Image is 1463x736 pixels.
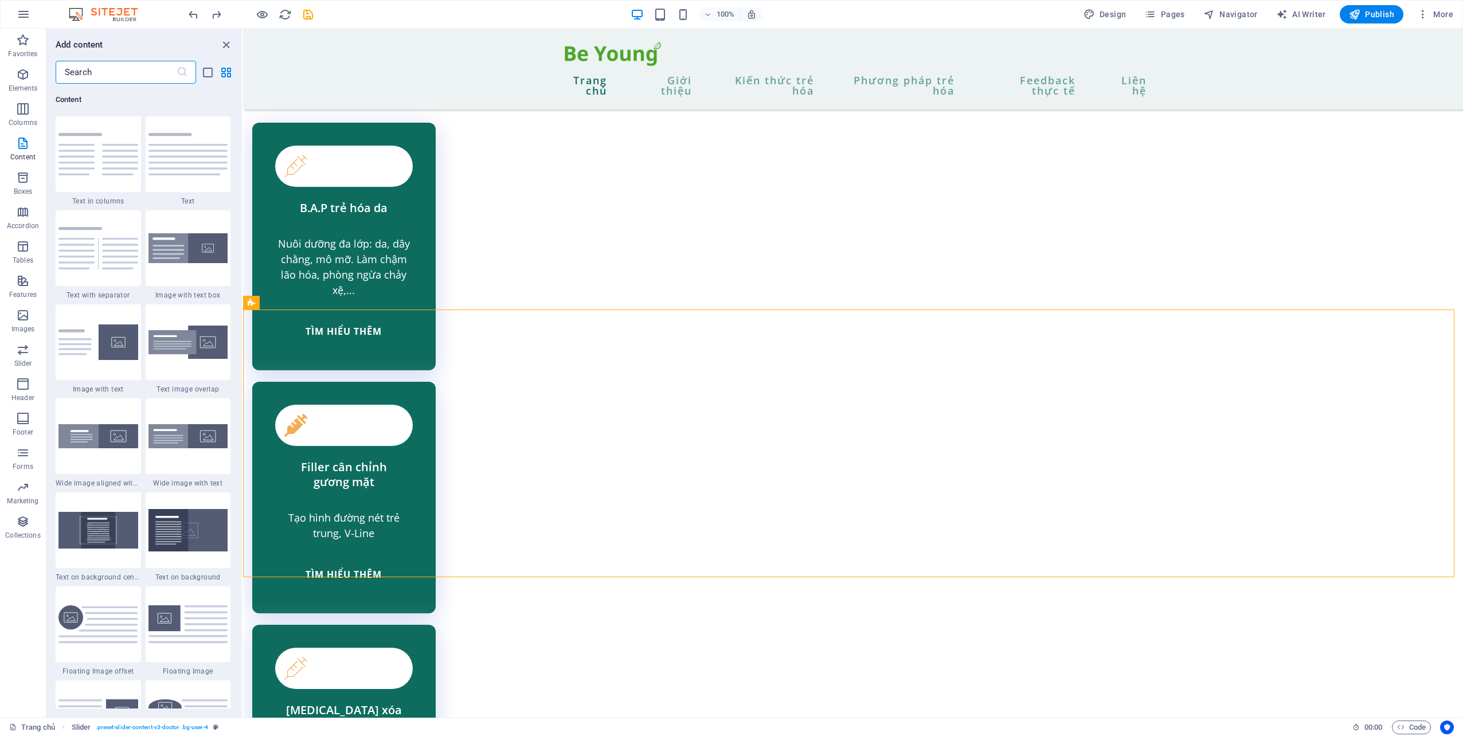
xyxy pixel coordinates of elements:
[279,8,292,21] i: Reload page
[255,7,269,21] button: Click here to leave preview mode and continue editing
[209,7,223,21] button: redo
[148,133,228,175] img: text.svg
[146,573,231,582] span: Text on background
[1276,9,1326,20] span: AI Writer
[56,492,141,582] div: Text on background centered
[746,9,757,19] i: On resize automatically adjust zoom level to fit chosen device.
[146,479,231,488] span: Wide image with text
[7,221,39,230] p: Accordion
[148,509,228,551] img: text-on-bacground.svg
[14,359,32,368] p: Slider
[146,197,231,206] span: Text
[146,291,231,300] span: Image with text box
[56,38,103,52] h6: Add content
[56,93,230,107] h6: Content
[699,7,740,21] button: 100%
[13,462,33,471] p: Forms
[1397,721,1426,734] span: Code
[219,65,233,79] button: grid-view
[56,61,177,84] input: Search
[9,721,55,734] a: Click to cancel selection. Double-click to open Pages
[278,7,292,21] button: reload
[148,424,228,448] img: wide-image-with-text.svg
[1440,721,1454,734] button: Usercentrics
[56,210,141,300] div: Text with separator
[5,531,40,540] p: Collections
[1144,9,1184,20] span: Pages
[56,667,141,676] span: Floating Image offset
[146,398,231,488] div: Wide image with text
[1203,9,1258,20] span: Navigator
[146,210,231,300] div: Image with text box
[146,385,231,394] span: Text image overlap
[11,324,35,334] p: Images
[58,605,138,644] img: floating-image-offset.svg
[58,324,138,360] img: text-with-image-v4.svg
[1413,5,1458,24] button: More
[1352,721,1383,734] h6: Session time
[302,8,315,21] i: Save (Ctrl+S)
[13,256,33,265] p: Tables
[146,667,231,676] span: Floating Image
[1364,721,1382,734] span: 00 00
[186,7,200,21] button: undo
[56,573,141,582] span: Text on background centered
[7,496,38,506] p: Marketing
[1340,5,1403,24] button: Publish
[1417,9,1453,20] span: More
[72,721,91,734] span: Click to select. Double-click to edit
[56,385,141,394] span: Image with text
[58,512,138,548] img: text-on-background-centered.svg
[9,118,37,127] p: Columns
[11,393,34,402] p: Header
[219,38,233,52] button: close panel
[8,49,37,58] p: Favorites
[146,586,231,676] div: Floating Image
[717,7,735,21] h6: 100%
[148,326,228,359] img: text-image-overlap.svg
[58,424,138,448] img: wide-image-with-text-aligned.svg
[56,304,141,394] div: Image with text
[1140,5,1189,24] button: Pages
[1079,5,1131,24] button: Design
[1349,9,1394,20] span: Publish
[148,233,228,264] img: image-with-text-box.svg
[201,65,214,79] button: list-view
[13,428,33,437] p: Footer
[213,724,218,730] i: This element is a customizable preset
[58,133,138,175] img: text-in-columns.svg
[1199,5,1262,24] button: Navigator
[96,721,209,734] span: . preset-slider-content-v3-doctor .bg-user-4
[56,479,141,488] span: Wide image aligned with text
[1083,9,1126,20] span: Design
[148,605,228,643] img: floating-image.svg
[66,7,152,21] img: Editor Logo
[1372,723,1374,731] span: :
[56,116,141,206] div: Text in columns
[1272,5,1331,24] button: AI Writer
[9,290,37,299] p: Features
[146,492,231,582] div: Text on background
[146,116,231,206] div: Text
[56,291,141,300] span: Text with separator
[56,398,141,488] div: Wide image aligned with text
[1079,5,1131,24] div: Design (Ctrl+Alt+Y)
[72,721,218,734] nav: breadcrumb
[9,84,38,93] p: Elements
[187,8,200,21] i: Undo: Change image width (Ctrl+Z)
[146,304,231,394] div: Text image overlap
[301,7,315,21] button: save
[10,152,36,162] p: Content
[56,197,141,206] span: Text in columns
[56,586,141,676] div: Floating Image offset
[1392,721,1431,734] button: Code
[58,227,138,269] img: text-with-separator.svg
[14,187,33,196] p: Boxes
[210,8,223,21] i: Redo: Change image width (Ctrl+Y, ⌘+Y)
